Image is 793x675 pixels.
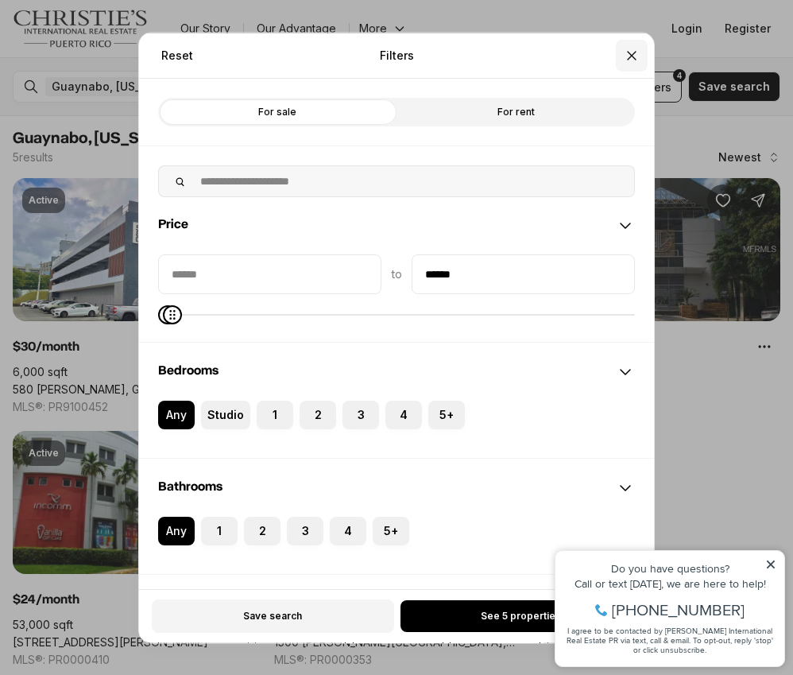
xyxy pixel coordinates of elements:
[342,400,379,429] label: 3
[139,400,654,457] div: Bedrooms
[330,516,366,545] label: 4
[152,39,203,71] button: Reset
[428,400,465,429] label: 5+
[412,254,634,293] input: priceMax
[17,36,230,47] div: Do you have questions?
[373,516,409,545] label: 5+
[158,97,396,126] label: For sale
[158,305,177,324] span: Minimum
[158,217,188,230] span: Price
[158,363,219,376] span: Bedrooms
[158,516,195,545] label: Any
[163,305,182,324] span: Maximum
[139,343,654,400] div: Bedrooms
[616,39,648,71] button: Close
[158,479,222,492] span: Bathrooms
[244,516,280,545] label: 2
[139,254,654,341] div: Price
[300,400,336,429] label: 2
[159,254,381,293] input: priceMin
[201,516,238,545] label: 1
[257,400,293,429] label: 1
[201,400,250,429] label: Studio
[287,516,323,545] label: 3
[481,610,561,623] span: See 5 properties
[396,97,635,126] label: For rent
[400,600,641,632] button: See 5 properties
[139,575,654,632] div: Property types
[139,459,654,516] div: Bathrooms
[380,48,414,61] p: Filters
[20,98,226,128] span: I agree to be contacted by [PERSON_NAME] International Real Estate PR via text, call & email. To ...
[391,267,402,280] span: to
[139,516,654,573] div: Bathrooms
[161,48,193,61] span: Reset
[152,599,394,633] button: Save search
[17,51,230,62] div: Call or text [DATE], we are here to help!
[243,610,302,623] span: Save search
[65,75,198,91] span: [PHONE_NUMBER]
[385,400,422,429] label: 4
[139,196,654,254] div: Price
[158,400,195,429] label: Any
